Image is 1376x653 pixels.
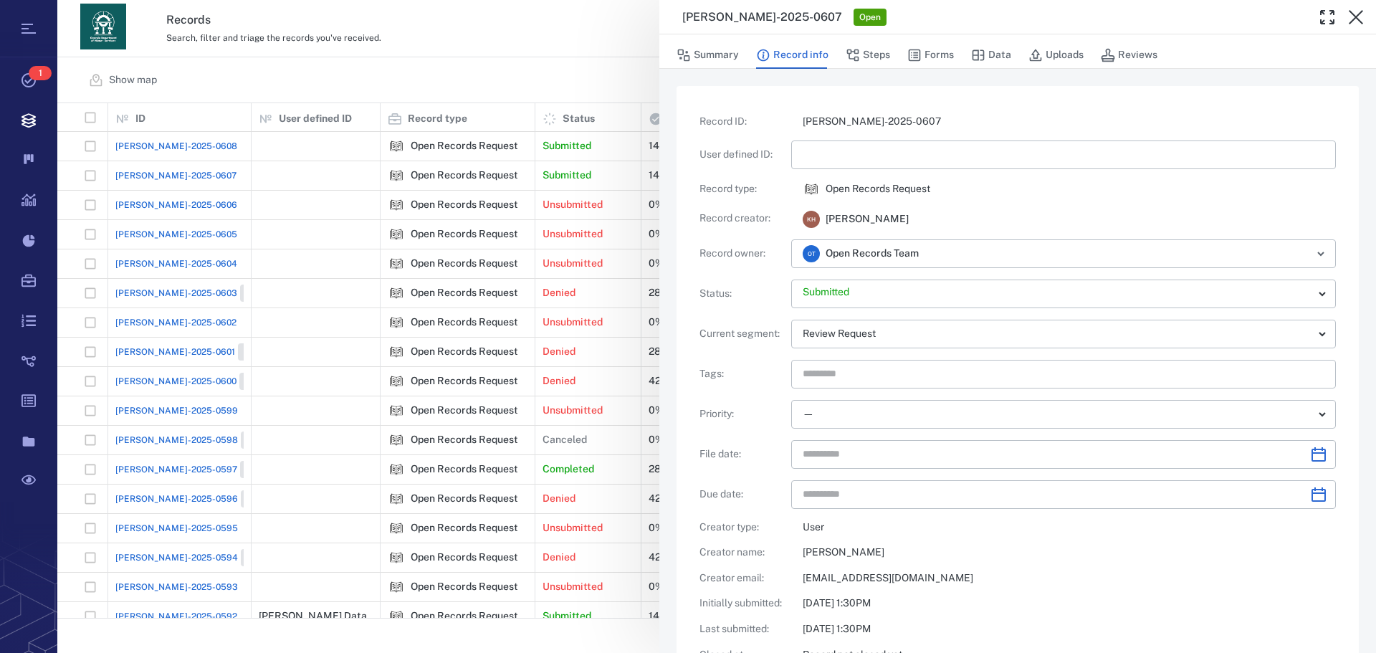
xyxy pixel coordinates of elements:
[677,42,739,69] button: Summary
[1311,244,1331,264] button: Open
[803,211,820,228] div: K H
[699,367,785,381] p: Tags :
[907,42,954,69] button: Forms
[699,571,785,586] p: Creator email :
[803,622,1336,637] p: [DATE] 1:30PM
[1313,3,1342,32] button: Toggle Fullscreen
[803,520,1336,535] p: User
[1304,440,1333,469] button: Choose date
[803,181,820,198] img: icon Open Records Request
[29,66,52,80] span: 1
[699,596,785,611] p: Initially submitted :
[803,285,1313,300] p: Submitted
[803,545,1336,560] p: [PERSON_NAME]
[1342,3,1370,32] button: Close
[1304,480,1333,509] button: Choose date
[699,182,785,196] p: Record type :
[803,115,1336,129] p: [PERSON_NAME]-2025-0607
[856,11,884,24] span: Open
[699,487,785,502] p: Due date :
[1028,42,1084,69] button: Uploads
[699,287,785,301] p: Status :
[699,211,785,226] p: Record creator :
[803,571,1336,586] p: [EMAIL_ADDRESS][DOMAIN_NAME]
[826,182,930,196] p: Open Records Request
[803,596,1336,611] p: [DATE] 1:30PM
[699,407,785,421] p: Priority :
[971,42,1011,69] button: Data
[803,406,1313,422] div: —
[699,520,785,535] p: Creator type :
[699,148,785,162] p: User defined ID :
[699,545,785,560] p: Creator name :
[699,327,785,341] p: Current segment :
[846,42,890,69] button: Steps
[826,247,919,261] span: Open Records Team
[803,328,876,339] span: Review Request
[699,115,785,129] p: Record ID :
[756,42,828,69] button: Record info
[699,247,785,261] p: Record owner :
[803,245,820,262] div: O T
[1101,42,1157,69] button: Reviews
[682,9,842,26] h3: [PERSON_NAME]-2025-0607
[826,212,909,227] span: [PERSON_NAME]
[803,181,820,198] div: Open Records Request
[699,447,785,462] p: File date :
[699,622,785,637] p: Last submitted :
